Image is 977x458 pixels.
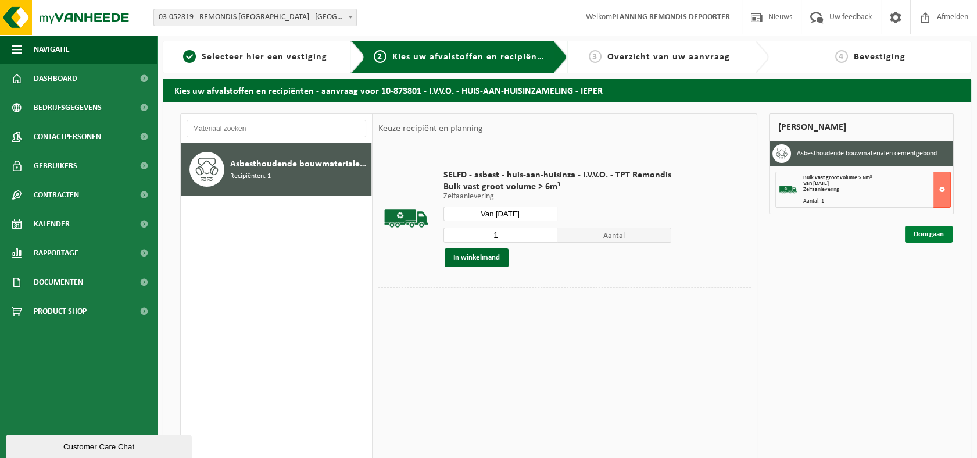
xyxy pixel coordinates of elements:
[589,50,602,63] span: 3
[34,239,78,268] span: Rapportage
[187,120,366,137] input: Materiaal zoeken
[34,64,77,93] span: Dashboard
[854,52,906,62] span: Bevestiging
[154,9,356,26] span: 03-052819 - REMONDIS WEST-VLAANDEREN - OOSTENDE
[797,144,944,163] h3: Asbesthoudende bouwmaterialen cementgebonden (hechtgebonden)
[34,180,79,210] span: Contracten
[392,52,552,62] span: Kies uw afvalstoffen en recipiënten
[34,210,70,239] span: Kalender
[443,169,671,181] span: SELFD - asbest - huis-aan-huisinza - I.V.V.O. - TPT Remondis
[34,122,101,151] span: Contactpersonen
[34,93,102,122] span: Bedrijfsgegevens
[183,50,196,63] span: 1
[163,79,971,101] h2: Kies uw afvalstoffen en recipiënten - aanvraag voor 10-873801 - I.V.V.O. - HUIS-AAN-HUISINZAMELIN...
[445,248,509,267] button: In winkelmand
[769,113,954,141] div: [PERSON_NAME]
[607,52,730,62] span: Overzicht van uw aanvraag
[443,207,557,221] input: Selecteer datum
[34,35,70,64] span: Navigatie
[803,198,950,204] div: Aantal: 1
[803,187,950,193] div: Zelfaanlevering
[373,114,489,143] div: Keuze recipiënt en planning
[153,9,357,26] span: 03-052819 - REMONDIS WEST-VLAANDEREN - OOSTENDE
[230,157,368,171] span: Asbesthoudende bouwmaterialen cementgebonden (hechtgebonden)
[6,432,194,458] iframe: chat widget
[803,180,829,187] strong: Van [DATE]
[803,175,872,181] span: Bulk vast groot volume > 6m³
[905,226,953,243] a: Doorgaan
[169,50,342,64] a: 1Selecteer hier een vestiging
[374,50,386,63] span: 2
[612,13,730,22] strong: PLANNING REMONDIS DEPOORTER
[835,50,848,63] span: 4
[443,193,671,201] p: Zelfaanlevering
[181,143,372,196] button: Asbesthoudende bouwmaterialen cementgebonden (hechtgebonden) Recipiënten: 1
[202,52,327,62] span: Selecteer hier een vestiging
[443,181,671,193] span: Bulk vast groot volume > 6m³
[34,151,77,180] span: Gebruikers
[34,297,87,326] span: Product Shop
[34,268,83,297] span: Documenten
[230,171,271,182] span: Recipiënten: 1
[557,228,671,243] span: Aantal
